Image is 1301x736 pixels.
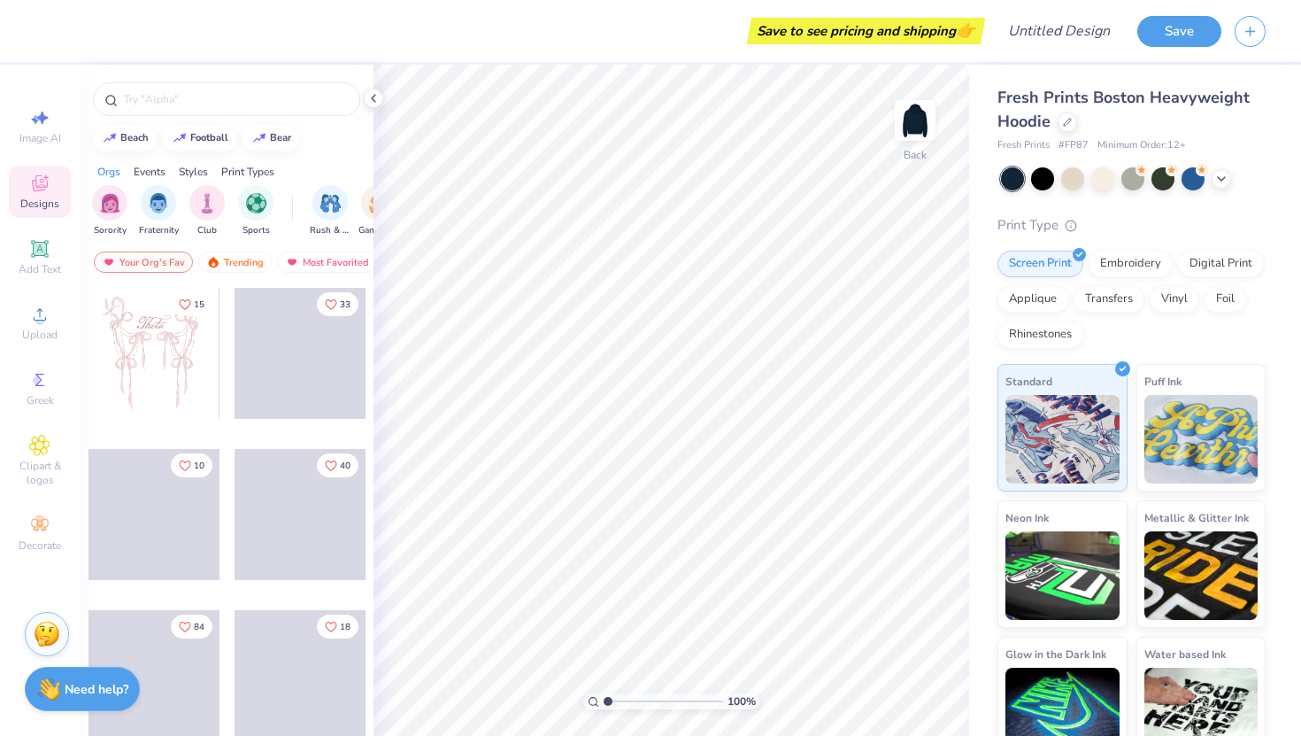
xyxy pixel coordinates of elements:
[358,185,399,237] button: filter button
[173,133,187,143] img: trend_line.gif
[1137,16,1221,47] button: Save
[206,256,220,268] img: trending.gif
[1074,286,1144,313] div: Transfers
[358,224,399,237] span: Game Day
[149,193,168,213] img: Fraternity Image
[189,185,225,237] button: filter button
[997,251,1083,277] div: Screen Print
[1178,251,1264,277] div: Digital Print
[270,133,291,143] div: bear
[20,197,59,211] span: Designs
[997,87,1250,132] span: Fresh Prints Boston Heavyweight Hoodie
[1005,372,1052,391] span: Standard
[102,256,116,268] img: most_fav.gif
[22,328,58,342] span: Upload
[190,133,228,143] div: football
[19,538,61,553] span: Decorate
[242,224,270,237] span: Sports
[179,164,208,180] div: Styles
[1150,286,1199,313] div: Vinyl
[897,103,933,138] img: Back
[198,252,272,273] div: Trending
[1097,138,1186,153] span: Minimum Order: 12 +
[238,185,273,237] button: filter button
[197,224,217,237] span: Club
[139,185,179,237] div: filter for Fraternity
[194,623,204,631] span: 84
[956,19,975,41] span: 👉
[65,681,128,698] strong: Need help?
[340,461,350,470] span: 40
[9,459,71,487] span: Clipart & logos
[252,133,266,143] img: trend_line.gif
[1005,531,1120,620] img: Neon Ink
[238,185,273,237] div: filter for Sports
[1144,395,1259,484] img: Puff Ink
[340,300,350,309] span: 33
[369,193,389,213] img: Game Day Image
[120,133,149,143] div: beach
[93,125,157,151] button: beach
[27,393,54,407] span: Greek
[310,185,350,237] button: filter button
[122,90,349,108] input: Try "Alpha"
[92,185,127,237] div: filter for Sorority
[171,292,212,316] button: Like
[997,138,1050,153] span: Fresh Prints
[904,147,927,163] div: Back
[1144,645,1226,663] span: Water based Ink
[1005,645,1106,663] span: Glow in the Dark Ink
[751,18,981,44] div: Save to see pricing and shipping
[1089,251,1173,277] div: Embroidery
[19,131,61,145] span: Image AI
[358,185,399,237] div: filter for Game Day
[194,300,204,309] span: 15
[1059,138,1089,153] span: # FP87
[1144,508,1249,527] span: Metallic & Glitter Ink
[139,185,179,237] button: filter button
[100,193,120,213] img: Sorority Image
[310,224,350,237] span: Rush & Bid
[171,453,212,477] button: Like
[92,185,127,237] button: filter button
[997,286,1068,313] div: Applique
[310,185,350,237] div: filter for Rush & Bid
[997,215,1266,236] div: Print Type
[320,193,341,213] img: Rush & Bid Image
[19,262,61,276] span: Add Text
[994,13,1124,49] input: Untitled Design
[134,164,166,180] div: Events
[189,185,225,237] div: filter for Club
[163,125,236,151] button: football
[340,623,350,631] span: 18
[1144,531,1259,620] img: Metallic & Glitter Ink
[1144,372,1182,391] span: Puff Ink
[1005,395,1120,484] img: Standard
[197,193,217,213] img: Club Image
[246,193,266,213] img: Sports Image
[103,133,117,143] img: trend_line.gif
[221,164,274,180] div: Print Types
[139,224,179,237] span: Fraternity
[94,224,127,237] span: Sorority
[277,252,377,273] div: Most Favorited
[317,615,358,639] button: Like
[727,693,756,709] span: 100 %
[997,322,1083,348] div: Rhinestones
[317,453,358,477] button: Like
[242,125,299,151] button: bear
[317,292,358,316] button: Like
[194,461,204,470] span: 10
[285,256,299,268] img: most_fav.gif
[1205,286,1246,313] div: Foil
[97,164,120,180] div: Orgs
[171,615,212,639] button: Like
[1005,508,1049,527] span: Neon Ink
[94,252,193,273] div: Your Org's Fav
